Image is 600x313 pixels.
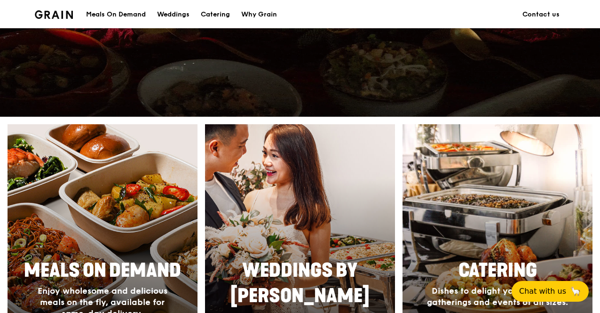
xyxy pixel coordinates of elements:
img: Grain [35,10,73,19]
div: Catering [201,0,230,29]
a: Catering [195,0,236,29]
div: Meals On Demand [86,0,146,29]
a: Why Grain [236,0,283,29]
span: 🦙 [570,286,581,297]
span: Catering [458,259,537,282]
div: Weddings [157,0,189,29]
button: Chat with us🦙 [512,281,589,302]
span: Chat with us [519,286,566,297]
a: Contact us [517,0,565,29]
span: Weddings by [PERSON_NAME] [230,259,370,307]
a: Weddings [151,0,195,29]
span: Meals On Demand [24,259,181,282]
span: Dishes to delight your guests, at gatherings and events of all sizes. [427,286,568,307]
div: Why Grain [241,0,277,29]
